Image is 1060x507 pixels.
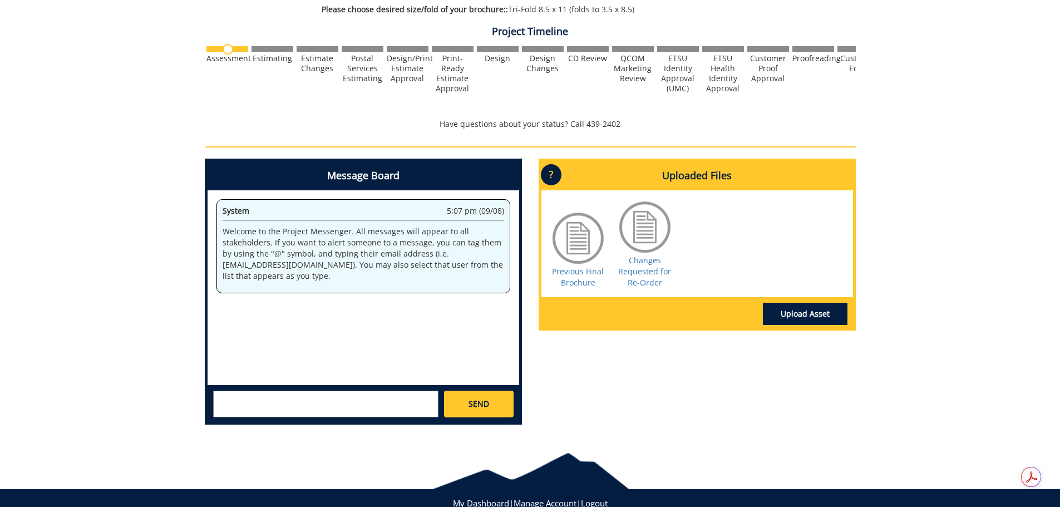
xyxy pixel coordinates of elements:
[432,53,474,93] div: Print-Ready Estimate Approval
[252,53,293,63] div: Estimating
[612,53,654,83] div: QCOM Marketing Review
[541,164,561,185] p: ?
[205,26,856,37] h4: Project Timeline
[702,53,744,93] div: ETSU Health Identity Approval
[205,119,856,130] p: Have questions about your status? Call 439-2402
[837,53,879,73] div: Customer Edits
[444,391,513,417] a: SEND
[763,303,847,325] a: Upload Asset
[387,53,428,83] div: Design/Print Estimate Approval
[213,391,438,417] textarea: messageToSend
[469,398,489,410] span: SEND
[477,53,519,63] div: Design
[792,53,834,63] div: Proofreading
[322,4,757,15] p: Tri-Fold 8.5 x 11 (folds to 3.5 x 8.5)
[618,255,671,288] a: Changes Requested for Re-Order
[223,205,249,216] span: System
[567,53,609,63] div: CD Review
[552,266,604,288] a: Previous Final Brochure
[206,53,248,63] div: Assessment
[342,53,383,83] div: Postal Services Estimating
[657,53,699,93] div: ETSU Identity Approval (UMC)
[541,161,853,190] h4: Uploaded Files
[223,44,233,55] img: no
[522,53,564,73] div: Design Changes
[297,53,338,73] div: Estimate Changes
[447,205,504,216] span: 5:07 pm (09/08)
[322,4,508,14] span: Please choose desired size/fold of your brochure::
[223,226,504,282] p: Welcome to the Project Messenger. All messages will appear to all stakeholders. If you want to al...
[208,161,519,190] h4: Message Board
[747,53,789,83] div: Customer Proof Approval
